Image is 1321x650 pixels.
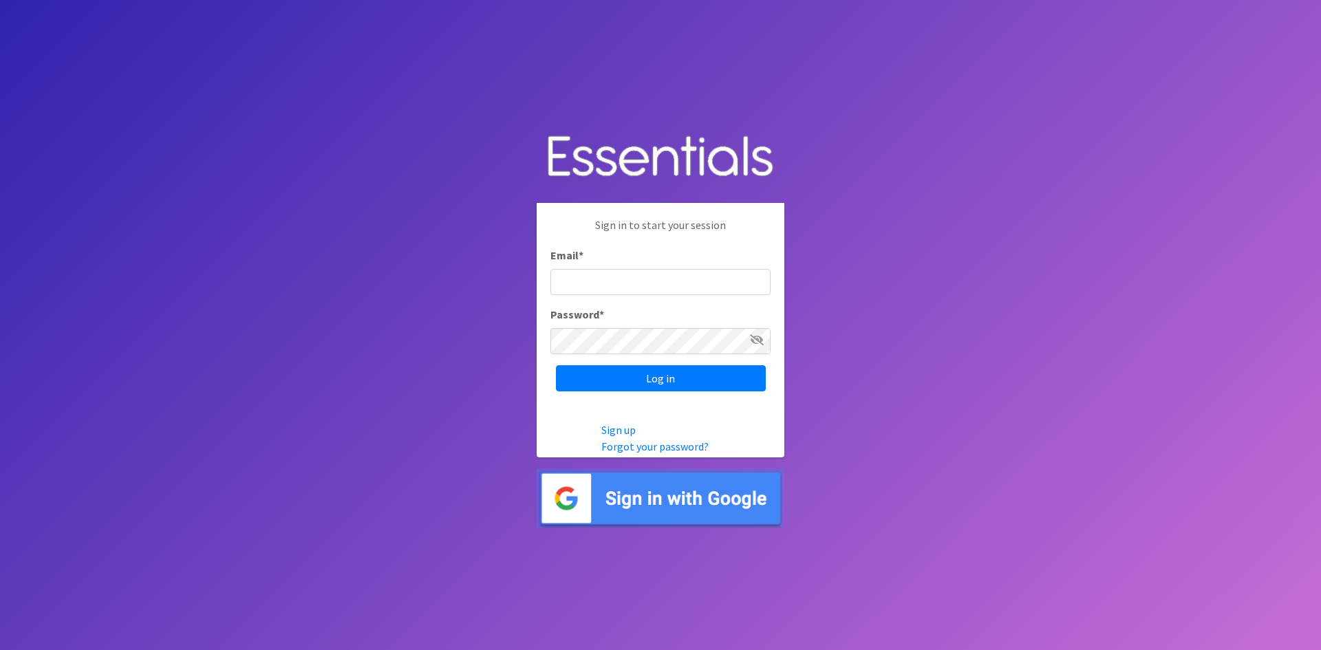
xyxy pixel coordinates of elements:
a: Forgot your password? [601,440,709,453]
label: Email [550,247,583,263]
input: Log in [556,365,766,391]
a: Sign up [601,423,636,437]
img: Sign in with Google [537,468,784,528]
label: Password [550,306,604,323]
p: Sign in to start your session [550,217,771,247]
img: Human Essentials [537,122,784,193]
abbr: required [599,307,604,321]
abbr: required [579,248,583,262]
